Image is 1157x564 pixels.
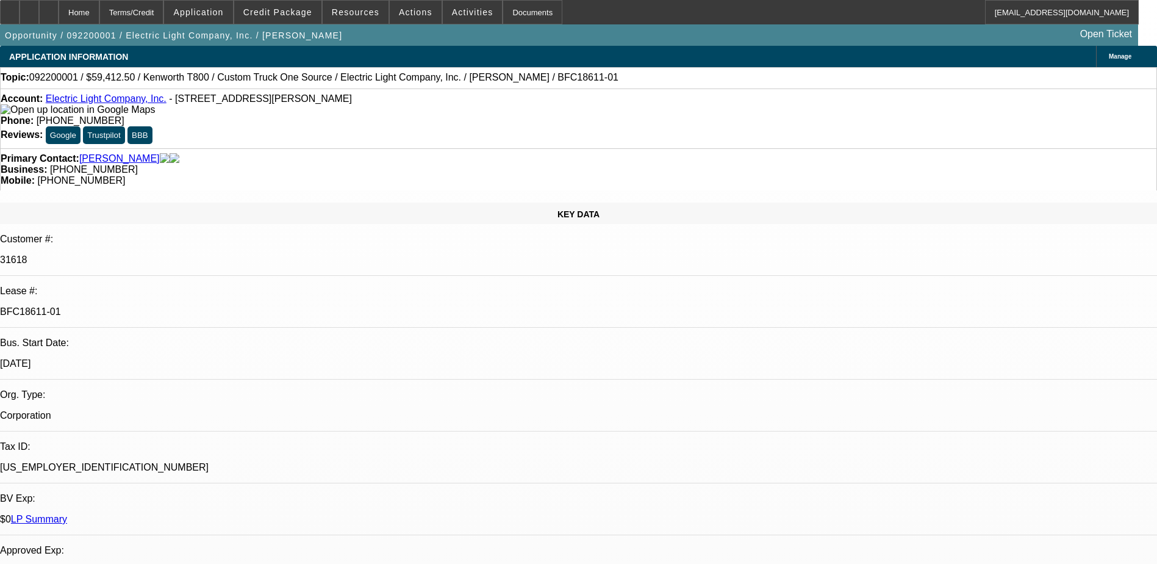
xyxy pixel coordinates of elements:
[1,104,155,115] img: Open up location in Google Maps
[1,129,43,140] strong: Reviews:
[169,93,352,104] span: - [STREET_ADDRESS][PERSON_NAME]
[452,7,493,17] span: Activities
[1,175,35,186] strong: Mobile:
[1,164,47,175] strong: Business:
[1,93,43,104] strong: Account:
[79,153,160,164] a: [PERSON_NAME]
[164,1,232,24] button: Application
[9,52,128,62] span: APPLICATION INFORMATION
[1109,53,1131,60] span: Manage
[1,72,29,83] strong: Topic:
[390,1,442,24] button: Actions
[234,1,321,24] button: Credit Package
[50,164,138,175] span: [PHONE_NUMBER]
[1,153,79,164] strong: Primary Contact:
[443,1,503,24] button: Activities
[37,115,124,126] span: [PHONE_NUMBER]
[399,7,432,17] span: Actions
[127,126,152,144] button: BBB
[11,514,67,524] a: LP Summary
[46,93,167,104] a: Electric Light Company, Inc.
[160,153,170,164] img: facebook-icon.png
[1,104,155,115] a: View Google Maps
[557,209,600,219] span: KEY DATA
[173,7,223,17] span: Application
[1,115,34,126] strong: Phone:
[29,72,618,83] span: 092200001 / $59,412.50 / Kenworth T800 / Custom Truck One Source / Electric Light Company, Inc. /...
[83,126,124,144] button: Trustpilot
[5,31,342,40] span: Opportunity / 092200001 / Electric Light Company, Inc. / [PERSON_NAME]
[46,126,81,144] button: Google
[243,7,312,17] span: Credit Package
[1075,24,1137,45] a: Open Ticket
[323,1,389,24] button: Resources
[332,7,379,17] span: Resources
[170,153,179,164] img: linkedin-icon.png
[37,175,125,186] span: [PHONE_NUMBER]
